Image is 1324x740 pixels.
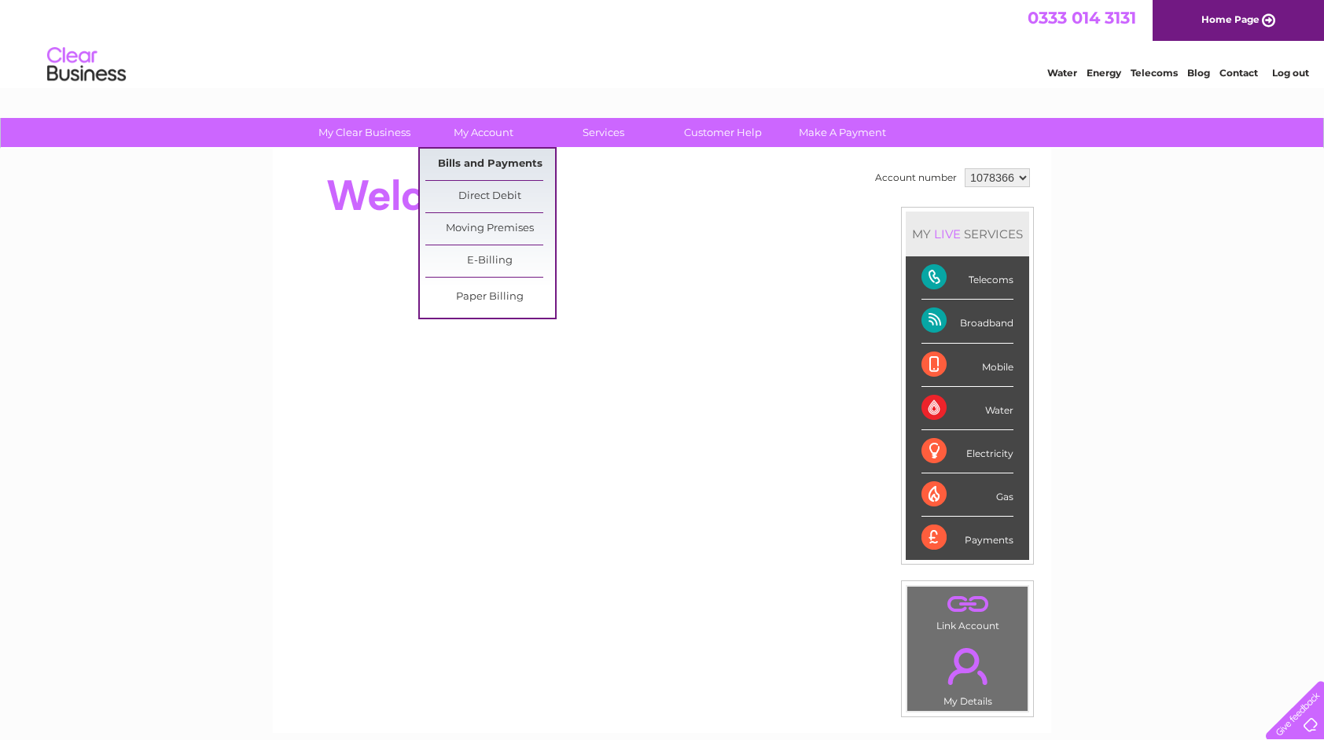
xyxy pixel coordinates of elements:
a: Moving Premises [425,213,555,245]
div: Electricity [921,430,1013,473]
a: Water [1047,67,1077,79]
div: Water [921,387,1013,430]
div: Telecoms [921,256,1013,300]
td: Link Account [907,586,1028,635]
a: Services [539,118,668,147]
a: Direct Debit [425,181,555,212]
a: Blog [1187,67,1210,79]
a: . [911,591,1024,618]
div: MY SERVICES [906,212,1029,256]
div: Gas [921,473,1013,517]
div: Clear Business is a trading name of Verastar Limited (registered in [GEOGRAPHIC_DATA] No. 3667643... [292,9,1035,76]
a: Make A Payment [778,118,907,147]
a: Log out [1272,67,1309,79]
td: Account number [871,164,961,191]
img: logo.png [46,41,127,89]
a: My Clear Business [300,118,429,147]
a: Customer Help [658,118,788,147]
a: . [911,639,1024,694]
div: LIVE [931,226,964,241]
a: E-Billing [425,245,555,277]
div: Broadband [921,300,1013,343]
a: Telecoms [1131,67,1178,79]
a: Contact [1219,67,1258,79]
a: My Account [419,118,549,147]
div: Payments [921,517,1013,559]
td: My Details [907,635,1028,712]
a: Bills and Payments [425,149,555,180]
div: Mobile [921,344,1013,387]
a: 0333 014 3131 [1028,8,1136,28]
a: Paper Billing [425,282,555,313]
a: Energy [1087,67,1121,79]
